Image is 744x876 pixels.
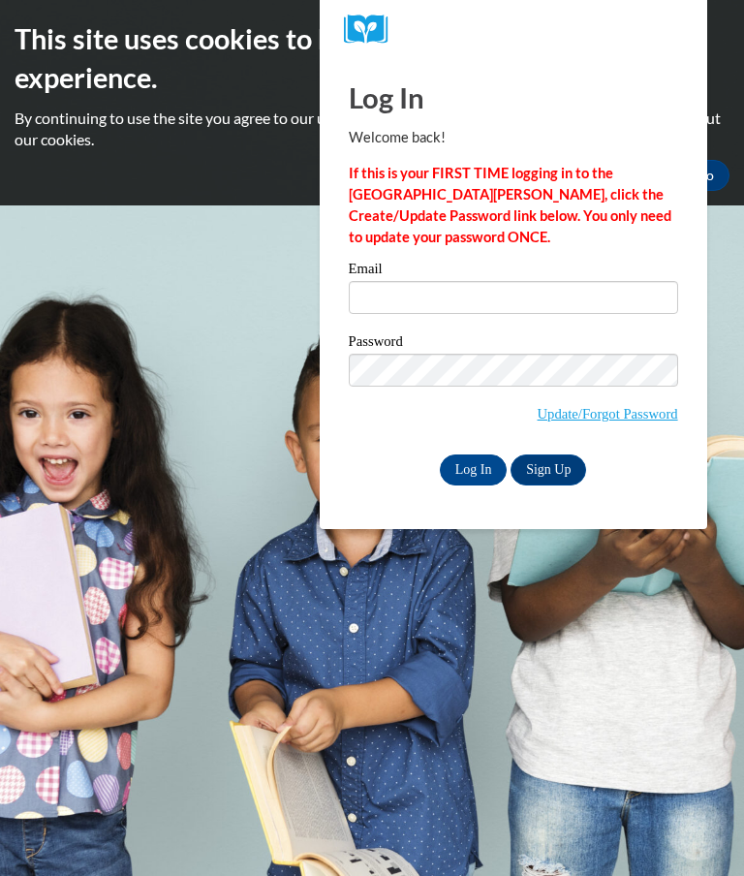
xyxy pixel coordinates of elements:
strong: If this is your FIRST TIME logging in to the [GEOGRAPHIC_DATA][PERSON_NAME], click the Create/Upd... [349,165,671,245]
h2: This site uses cookies to help improve your learning experience. [15,19,729,98]
input: Log In [440,454,508,485]
a: Update/Forgot Password [538,406,678,422]
iframe: Button to launch messaging window [666,798,728,860]
img: Logo brand [344,15,402,45]
label: Password [349,334,678,354]
h1: Log In [349,78,678,117]
p: Welcome back! [349,127,678,148]
a: COX Campus [344,15,683,45]
a: Sign Up [511,454,586,485]
p: By continuing to use the site you agree to our use of cookies. Use the ‘More info’ button to read... [15,108,729,150]
label: Email [349,262,678,281]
